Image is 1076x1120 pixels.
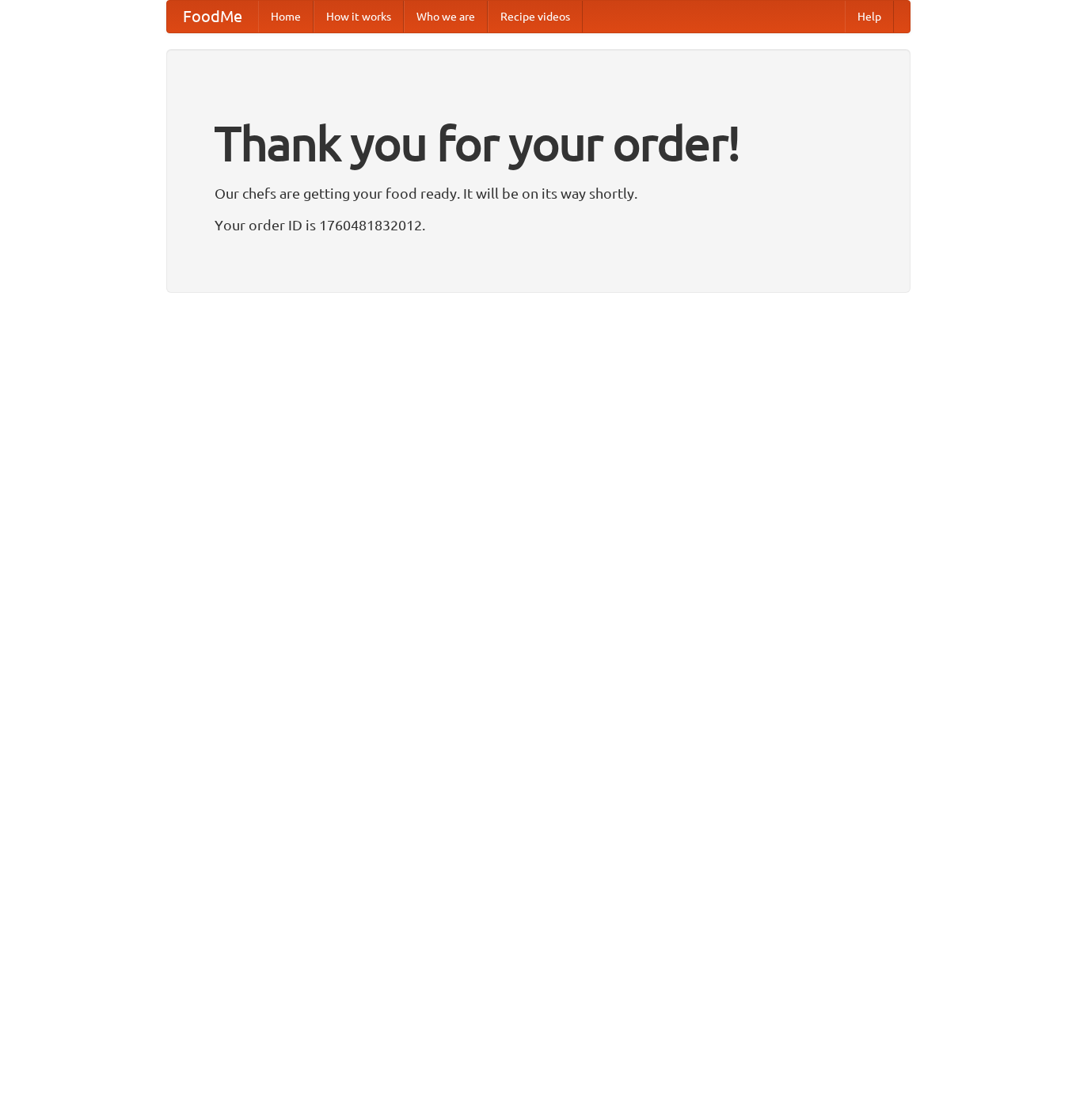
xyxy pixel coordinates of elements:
a: How it works [314,1,404,32]
a: FoodMe [167,1,258,32]
a: Recipe videos [488,1,583,32]
p: Our chefs are getting your food ready. It will be on its way shortly. [215,181,862,205]
a: Home [258,1,314,32]
h1: Thank you for your order! [215,105,862,181]
a: Help [845,1,894,32]
p: Your order ID is 1760481832012. [215,213,862,237]
a: Who we are [404,1,488,32]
